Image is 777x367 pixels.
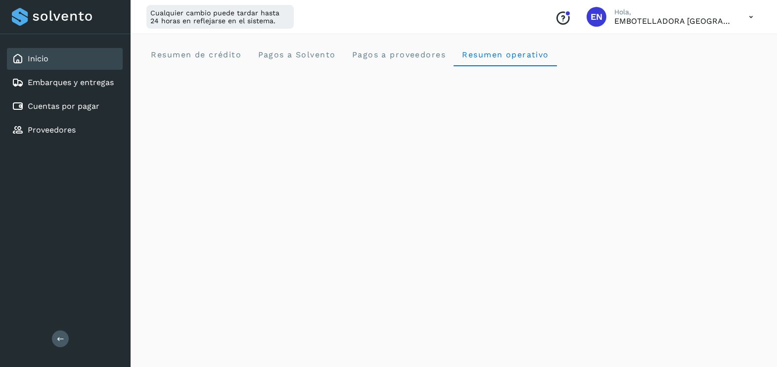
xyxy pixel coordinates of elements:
[7,72,123,93] div: Embarques y entregas
[28,54,48,63] a: Inicio
[461,50,549,59] span: Resumen operativo
[28,125,76,135] a: Proveedores
[28,78,114,87] a: Embarques y entregas
[7,48,123,70] div: Inicio
[257,50,335,59] span: Pagos a Solvento
[614,16,733,26] p: EMBOTELLADORA NIAGARA DE MEXICO
[28,101,99,111] a: Cuentas por pagar
[7,95,123,117] div: Cuentas por pagar
[150,50,241,59] span: Resumen de crédito
[7,119,123,141] div: Proveedores
[146,5,294,29] div: Cualquier cambio puede tardar hasta 24 horas en reflejarse en el sistema.
[351,50,446,59] span: Pagos a proveedores
[614,8,733,16] p: Hola,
